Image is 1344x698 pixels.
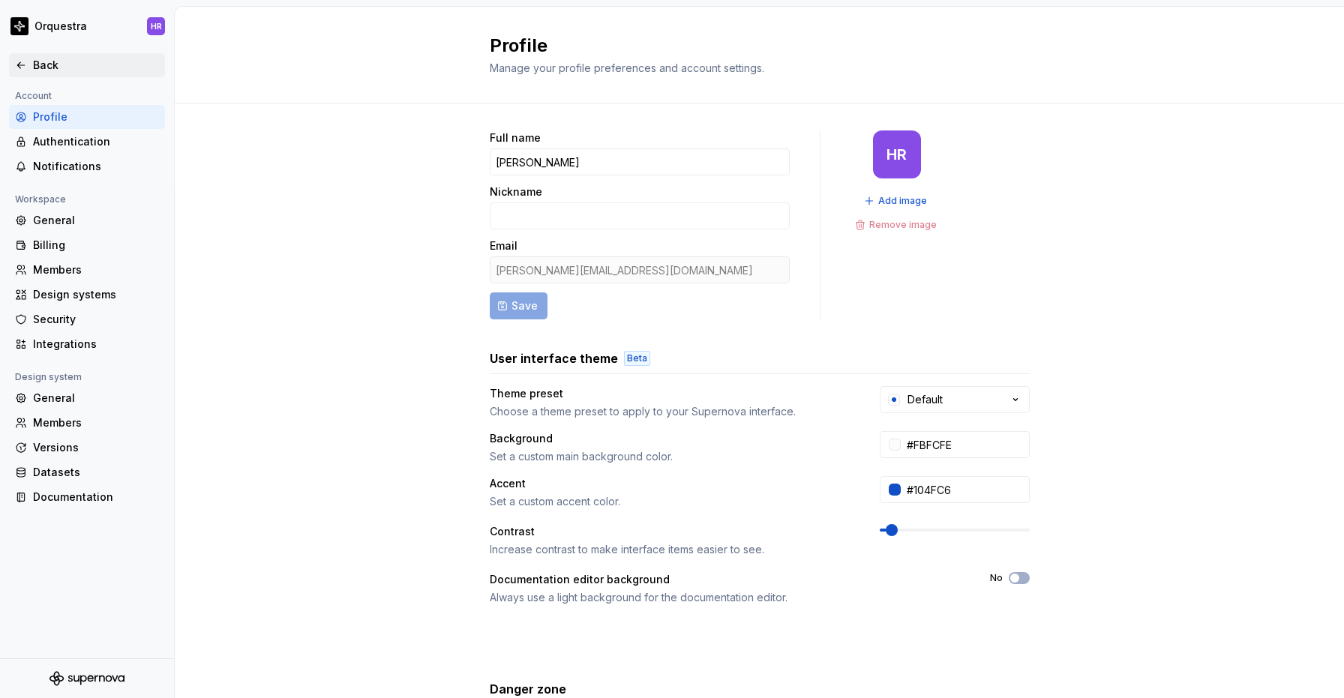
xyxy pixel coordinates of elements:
label: No [990,572,1003,584]
span: Add image [878,195,927,207]
span: Manage your profile preferences and account settings. [490,61,764,74]
label: Email [490,238,517,253]
label: Full name [490,130,541,145]
div: General [33,391,159,406]
div: Set a custom main background color. [490,449,853,464]
a: Security [9,307,165,331]
div: Design systems [33,287,159,302]
a: Integrations [9,332,165,356]
div: Members [33,415,159,430]
a: Profile [9,105,165,129]
a: Back [9,53,165,77]
div: Background [490,431,853,446]
a: Design systems [9,283,165,307]
div: Set a custom accent color. [490,494,853,509]
h3: User interface theme [490,349,618,367]
a: Members [9,411,165,435]
div: Datasets [33,465,159,480]
div: Design system [9,368,88,386]
div: Always use a light background for the documentation editor. [490,590,963,605]
h2: Profile [490,34,1012,58]
a: Authentication [9,130,165,154]
svg: Supernova Logo [49,671,124,686]
div: Contrast [490,524,853,539]
div: Default [907,392,943,407]
div: Workspace [9,190,72,208]
a: General [9,386,165,410]
a: Datasets [9,460,165,484]
div: Profile [33,109,159,124]
div: Versions [33,440,159,455]
div: Increase contrast to make interface items easier to see. [490,542,853,557]
img: 2d16a307-6340-4442-b48d-ad77c5bc40e7.png [10,17,28,35]
div: Beta [624,351,650,366]
label: Nickname [490,184,542,199]
div: HR [886,148,907,160]
a: Versions [9,436,165,460]
div: Documentation [33,490,159,505]
div: Notifications [33,159,159,174]
div: Theme preset [490,386,853,401]
a: Documentation [9,485,165,509]
div: Account [9,87,58,105]
div: Security [33,312,159,327]
a: Billing [9,233,165,257]
button: Add image [859,190,934,211]
div: General [33,213,159,228]
a: Members [9,258,165,282]
div: Integrations [33,337,159,352]
div: Documentation editor background [490,572,963,587]
h3: Danger zone [490,680,566,698]
div: Authentication [33,134,159,149]
div: Billing [33,238,159,253]
div: Orquestra [34,19,87,34]
div: HR [151,20,162,32]
div: Accent [490,476,853,491]
input: #FFFFFF [901,431,1030,458]
button: Default [880,386,1030,413]
div: Back [33,58,159,73]
div: Choose a theme preset to apply to your Supernova interface. [490,404,853,419]
div: Members [33,262,159,277]
a: Notifications [9,154,165,178]
a: General [9,208,165,232]
button: OrquestraHR [3,10,171,43]
input: #104FC6 [901,476,1030,503]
